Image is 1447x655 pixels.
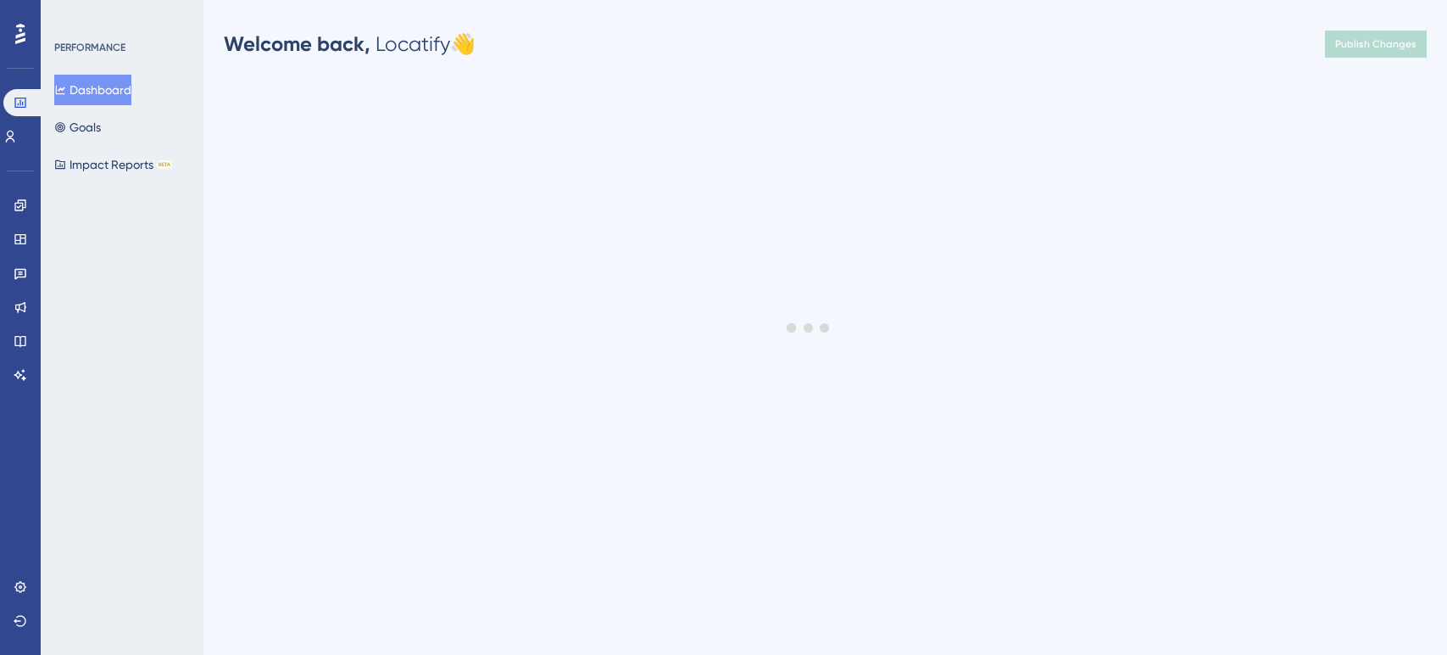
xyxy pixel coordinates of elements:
span: Welcome back, [224,31,370,56]
div: BETA [157,160,172,169]
button: Impact ReportsBETA [54,149,172,180]
button: Publish Changes [1325,31,1427,58]
button: Goals [54,112,101,143]
span: Publish Changes [1335,37,1416,51]
div: PERFORMANCE [54,41,125,54]
div: Locatify 👋 [224,31,476,58]
button: Dashboard [54,75,131,105]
